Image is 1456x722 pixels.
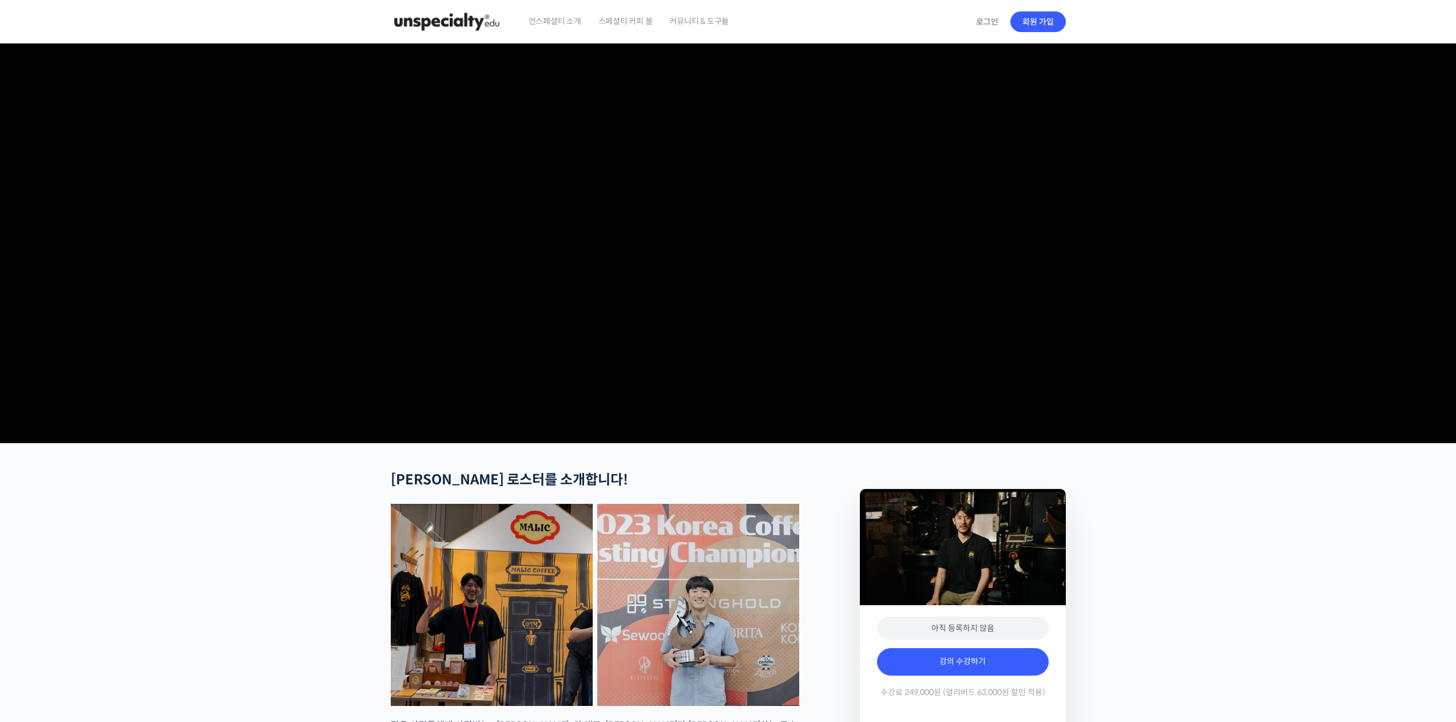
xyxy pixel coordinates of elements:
[877,648,1049,676] a: 강의 수강하기
[969,9,1005,35] a: 로그인
[877,617,1049,640] div: 아직 등록하지 않음
[1010,11,1066,32] a: 회원 가입
[880,687,1045,698] span: 수강료 249,000원 (얼리버드 63,000원 할인 적용)
[391,471,628,488] strong: [PERSON_NAME] 로스터를 소개합니다!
